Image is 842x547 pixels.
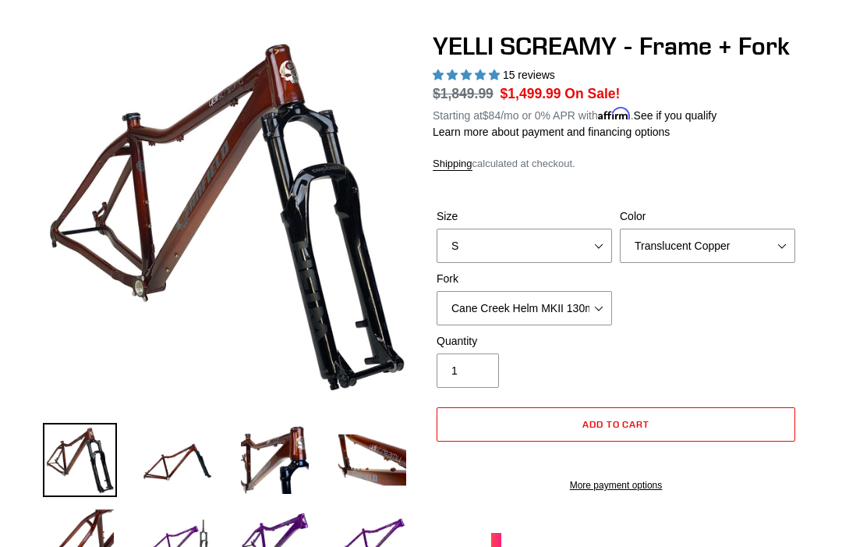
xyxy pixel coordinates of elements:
[598,107,631,120] span: Affirm
[501,86,561,101] span: $1,499.99
[483,109,501,122] span: $84
[634,109,717,122] a: See if you qualify - Learn more about Affirm Financing (opens in modal)
[582,418,650,430] span: Add to cart
[433,126,670,138] a: Learn more about payment and financing options
[335,423,409,497] img: Load image into Gallery viewer, YELLI SCREAMY - Frame + Fork
[43,423,117,497] img: Load image into Gallery viewer, YELLI SCREAMY - Frame + Fork
[433,69,503,81] span: 5.00 stars
[433,104,716,124] p: Starting at /mo or 0% APR with .
[433,86,494,101] s: $1,849.99
[437,333,612,350] label: Quantity
[238,423,312,497] img: Load image into Gallery viewer, YELLI SCREAMY - Frame + Fork
[437,478,795,492] a: More payment options
[503,69,555,81] span: 15 reviews
[437,407,795,442] button: Add to cart
[433,156,799,172] div: calculated at checkout.
[433,31,799,61] h1: YELLI SCREAMY - Frame + Fork
[620,208,795,225] label: Color
[433,158,472,171] a: Shipping
[437,271,612,287] label: Fork
[140,423,214,497] img: Load image into Gallery viewer, YELLI SCREAMY - Frame + Fork
[564,83,620,104] span: On Sale!
[437,208,612,225] label: Size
